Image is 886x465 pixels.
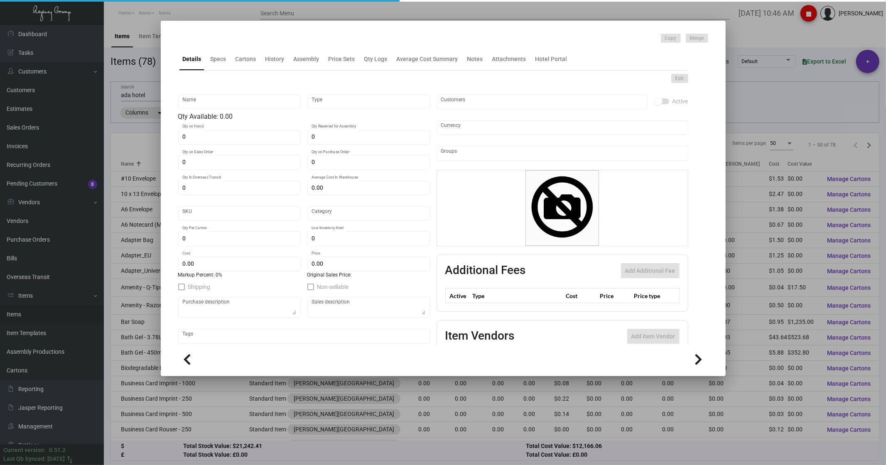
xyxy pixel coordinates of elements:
[397,55,458,64] div: Average Cost Summary
[317,282,349,292] span: Non-sellable
[467,55,483,64] div: Notes
[671,74,688,83] button: Edit
[672,96,688,106] span: Active
[690,35,704,42] span: Merge
[49,446,66,455] div: 0.51.2
[445,329,515,344] h2: Item Vendors
[492,55,526,64] div: Attachments
[183,55,201,64] div: Details
[535,55,567,64] div: Hotel Portal
[445,263,526,278] h2: Additional Fees
[265,55,285,64] div: History
[236,55,256,64] div: Cartons
[598,289,632,303] th: Price
[661,34,681,43] button: Copy
[632,289,669,303] th: Price type
[665,35,677,42] span: Copy
[675,75,684,82] span: Edit
[211,55,226,64] div: Specs
[3,455,65,463] div: Last Qb Synced: [DATE]
[564,289,598,303] th: Cost
[329,55,355,64] div: Price Sets
[627,329,680,344] button: Add item Vendor
[441,150,684,157] input: Add new..
[178,112,430,122] div: Qty Available: 0.00
[3,446,46,455] div: Current version:
[625,267,675,274] span: Add Additional Fee
[631,333,675,340] span: Add item Vendor
[686,34,708,43] button: Merge
[621,263,680,278] button: Add Additional Fee
[471,289,564,303] th: Type
[294,55,319,64] div: Assembly
[441,99,643,105] input: Add new..
[188,282,211,292] span: Shipping
[445,289,471,303] th: Active
[364,55,388,64] div: Qty Logs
